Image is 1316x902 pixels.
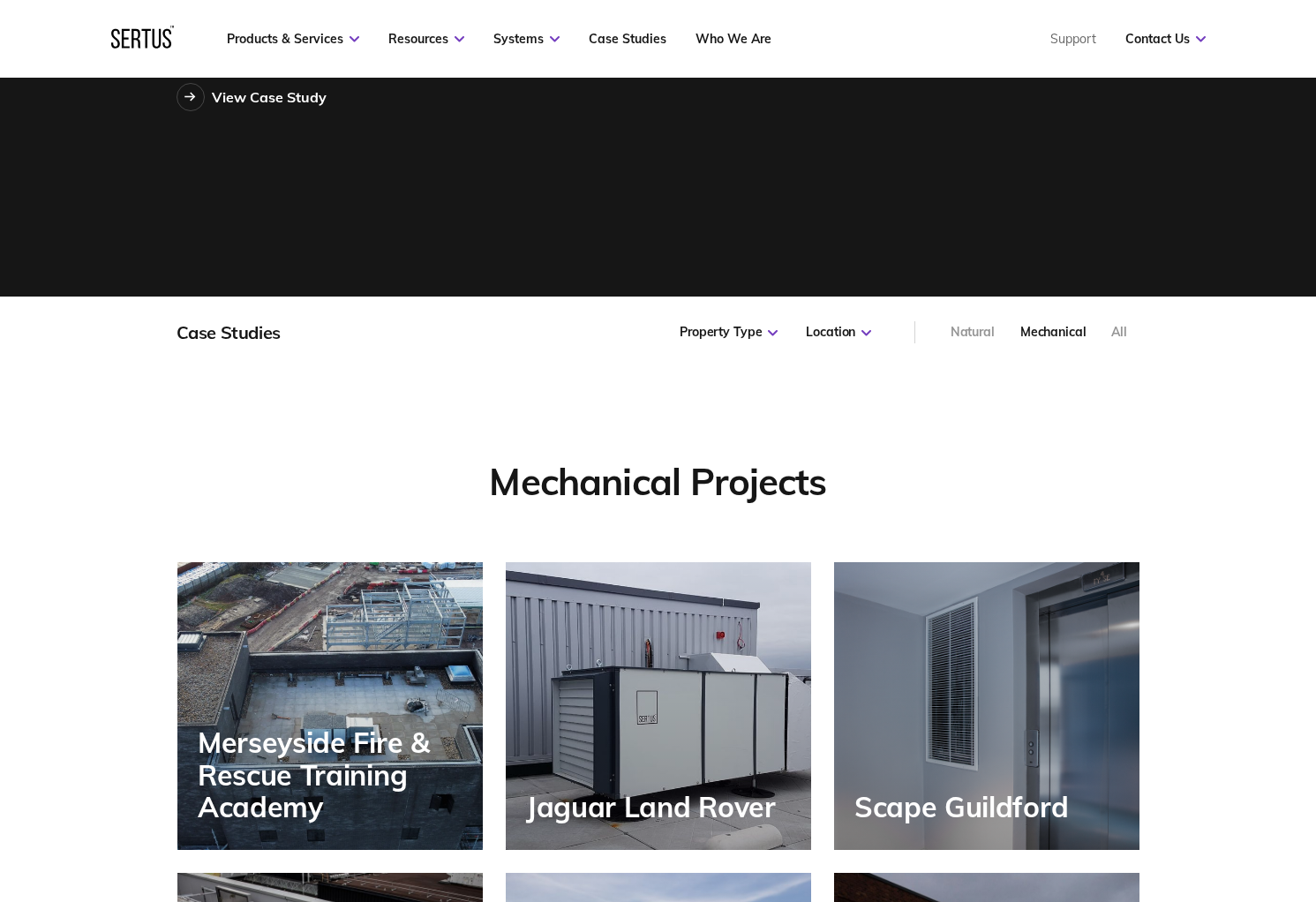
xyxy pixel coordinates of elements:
[198,726,483,823] div: Merseyside Fire & Rescue Training Academy
[589,31,666,47] a: Case Studies
[854,791,1077,823] div: Scape Guildford
[806,324,871,342] div: Location
[1111,324,1127,342] div: All
[526,791,785,823] div: Jaguar Land Rover
[951,324,995,342] div: Natural
[388,31,464,47] a: Resources
[177,83,327,111] a: View Case Study
[212,88,327,106] div: View Case Study
[506,562,811,850] a: Jaguar Land Rover
[1050,31,1096,47] a: Support
[680,324,778,342] div: Property Type
[1020,324,1087,342] div: Mechanical
[177,562,483,850] a: Merseyside Fire & Rescue Training Academy
[177,321,281,343] div: Case Studies
[166,459,1150,506] div: mechanical Projects
[834,562,1139,850] a: Scape Guildford
[1228,817,1316,902] iframe: Chat Widget
[1125,31,1206,47] a: Contact Us
[696,31,771,47] a: Who We Are
[227,31,359,47] a: Products & Services
[493,31,560,47] a: Systems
